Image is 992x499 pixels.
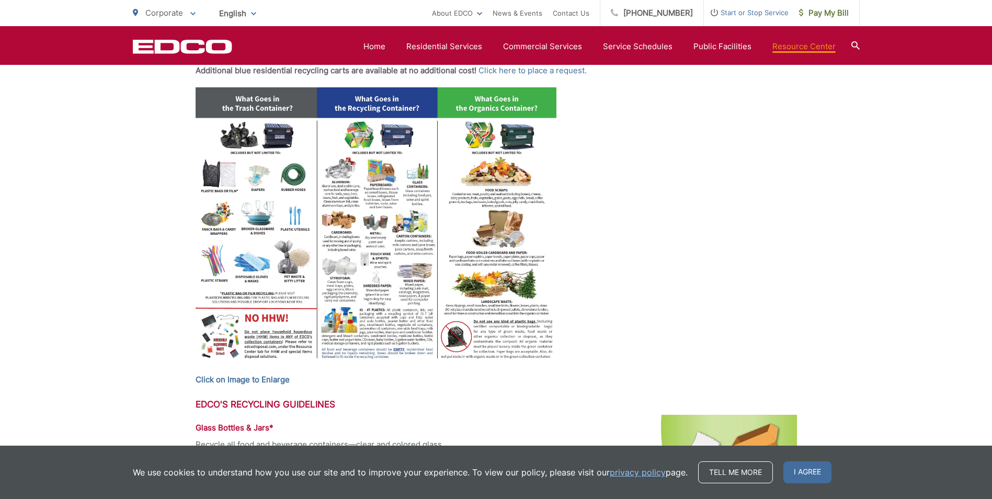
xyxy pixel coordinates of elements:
[693,40,751,53] a: Public Facilities
[196,423,797,433] h4: Glass Bottles & Jars*
[503,40,582,53] a: Commercial Services
[133,39,232,54] a: EDCD logo. Return to the homepage.
[478,64,587,77] a: Click here to place a request.
[196,375,290,384] strong: Click on Image to Enlarge
[603,40,672,53] a: Service Schedules
[493,7,542,19] a: News & Events
[610,466,666,479] a: privacy policy
[772,40,836,53] a: Resource Center
[211,4,264,22] span: English
[406,40,482,53] a: Residential Services
[196,87,556,366] img: Diagram of what items can be recycled
[553,7,589,19] a: Contact Us
[196,65,476,75] strong: Additional blue residential recycling carts are available at no additional cost!
[432,7,482,19] a: About EDCO
[783,461,831,483] span: I agree
[145,8,183,18] span: Corporate
[698,461,773,483] a: Tell me more
[196,373,290,386] a: Click on Image to Enlarge
[363,40,385,53] a: Home
[133,466,688,479] p: We use cookies to understand how you use our site and to improve your experience. To view our pol...
[196,438,797,451] p: Recycle all food and beverage containers—clear and colored glass.
[196,399,797,410] h3: EDCO's Recycling Guidelines
[799,7,849,19] span: Pay My Bill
